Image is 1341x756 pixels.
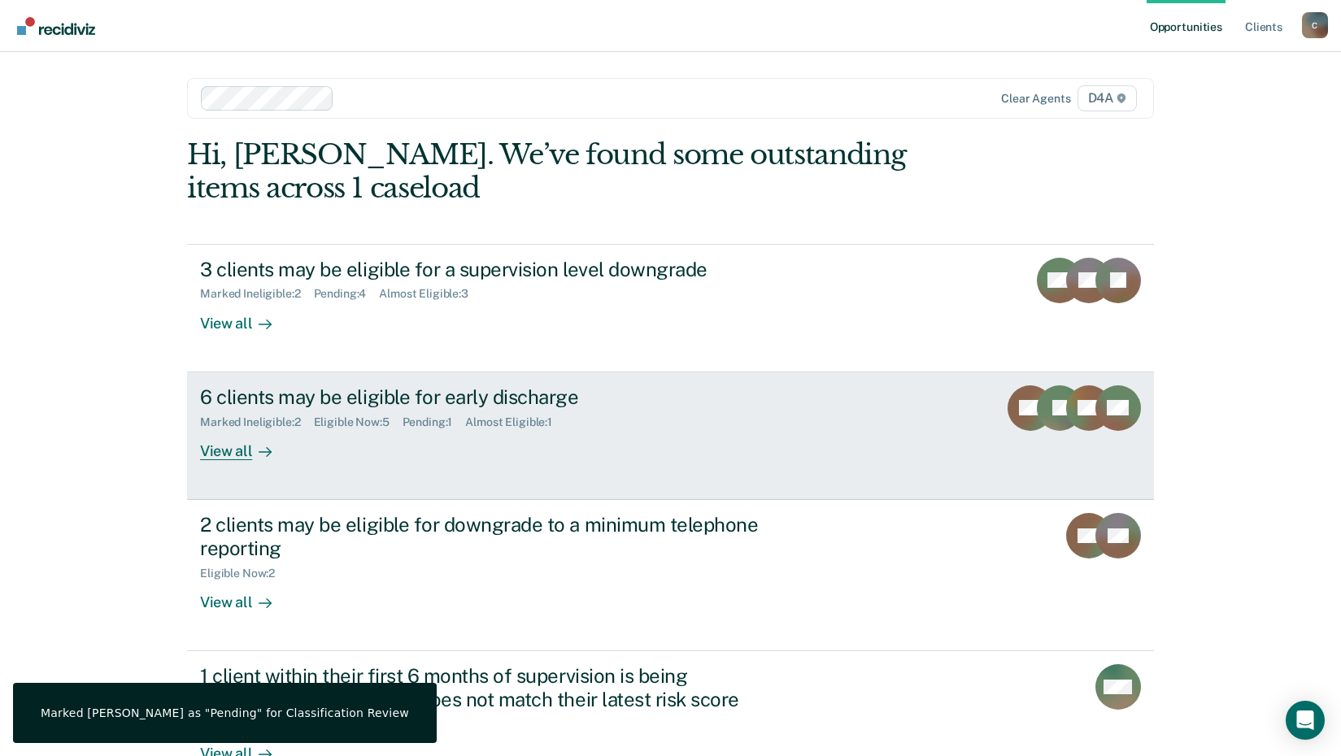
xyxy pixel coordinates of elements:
[314,287,380,301] div: Pending : 4
[200,415,313,429] div: Marked Ineligible : 2
[1302,12,1328,38] button: Profile dropdown button
[187,372,1154,500] a: 6 clients may be eligible for early dischargeMarked Ineligible:2Eligible Now:5Pending:1Almost Eli...
[200,301,291,332] div: View all
[200,567,288,580] div: Eligible Now : 2
[200,385,771,409] div: 6 clients may be eligible for early discharge
[1286,701,1325,740] div: Open Intercom Messenger
[41,706,409,720] div: Marked [PERSON_NAME] as "Pending" for Classification Review
[187,138,960,205] div: Hi, [PERSON_NAME]. We’ve found some outstanding items across 1 caseload
[1001,92,1070,106] div: Clear agents
[200,580,291,611] div: View all
[200,258,771,281] div: 3 clients may be eligible for a supervision level downgrade
[200,664,771,711] div: 1 client within their first 6 months of supervision is being supervised at a level that does not ...
[1078,85,1137,111] span: D4A
[465,415,565,429] div: Almost Eligible : 1
[187,500,1154,651] a: 2 clients may be eligible for downgrade to a minimum telephone reportingEligible Now:2View all
[187,244,1154,372] a: 3 clients may be eligible for a supervision level downgradeMarked Ineligible:2Pending:4Almost Eli...
[200,428,291,460] div: View all
[200,287,313,301] div: Marked Ineligible : 2
[1302,12,1328,38] div: C
[314,415,403,429] div: Eligible Now : 5
[379,287,481,301] div: Almost Eligible : 3
[17,17,95,35] img: Recidiviz
[403,415,466,429] div: Pending : 1
[200,513,771,560] div: 2 clients may be eligible for downgrade to a minimum telephone reporting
